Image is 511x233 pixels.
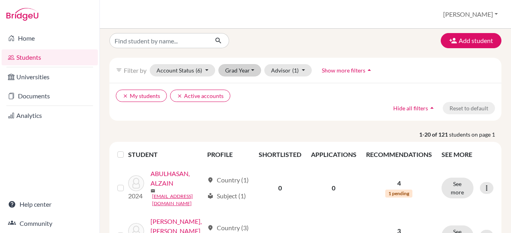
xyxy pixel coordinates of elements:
img: ABULHASAN, ALZAIN [128,175,144,191]
img: Bridge-U [6,8,38,21]
p: 4 [366,178,432,188]
button: Reset to default [443,102,495,114]
a: Home [2,30,98,46]
button: Advisor(1) [264,64,312,76]
th: SEE MORE [437,145,498,164]
i: clear [177,93,182,99]
span: students on page 1 [449,130,501,139]
th: RECOMMENDATIONS [361,145,437,164]
a: Help center [2,196,98,212]
span: (1) [292,67,299,74]
th: APPLICATIONS [306,145,361,164]
i: filter_list [116,67,122,73]
span: Filter by [124,67,147,74]
span: 1 pending [385,190,412,198]
span: Hide all filters [393,105,428,112]
span: (6) [196,67,202,74]
a: Documents [2,88,98,104]
th: SHORTLISTED [254,145,306,164]
th: PROFILE [202,145,254,164]
i: clear [123,93,128,99]
div: Subject (1) [207,191,246,201]
span: local_library [207,193,214,199]
span: location_on [207,177,214,183]
a: ABULHASAN, ALZAIN [151,169,204,188]
input: Find student by name... [109,33,208,48]
button: clearActive accounts [170,90,230,102]
button: Hide all filtersarrow_drop_up [386,102,443,114]
th: STUDENT [128,145,202,164]
a: Universities [2,69,98,85]
i: arrow_drop_up [365,66,373,74]
button: See more [442,178,473,198]
button: Account Status(6) [150,64,215,76]
strong: 1-20 of 121 [419,130,449,139]
button: Show more filtersarrow_drop_up [315,64,380,76]
button: Grad Year [218,64,261,76]
div: Country (3) [207,223,249,233]
p: 2024 [128,191,144,201]
span: mail [151,188,155,193]
button: clearMy students [116,90,167,102]
a: Analytics [2,108,98,123]
i: arrow_drop_up [428,104,436,112]
td: 0 [306,164,361,212]
button: Add student [441,33,501,48]
td: 0 [254,164,306,212]
a: Students [2,49,98,65]
span: Show more filters [322,67,365,74]
div: Country (1) [207,175,249,185]
a: Community [2,215,98,231]
button: [PERSON_NAME] [440,7,501,22]
span: location_on [207,225,214,231]
a: [EMAIL_ADDRESS][DOMAIN_NAME] [152,193,204,207]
